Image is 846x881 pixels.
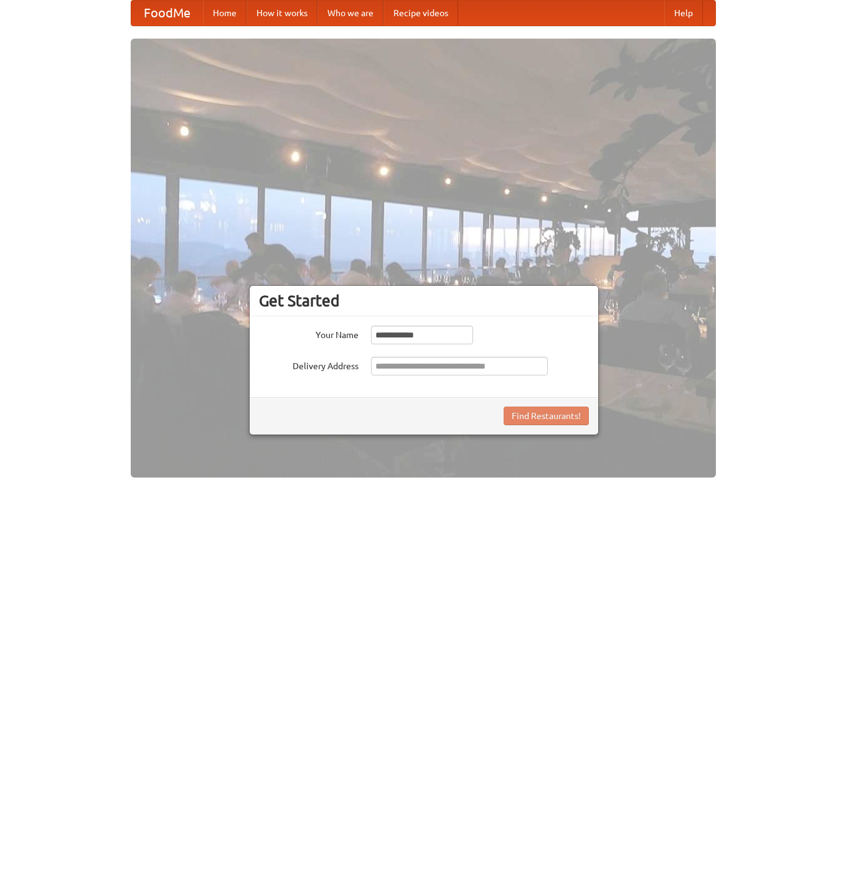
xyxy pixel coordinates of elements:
[259,357,359,372] label: Delivery Address
[203,1,247,26] a: Home
[259,326,359,341] label: Your Name
[383,1,458,26] a: Recipe videos
[259,291,589,310] h3: Get Started
[317,1,383,26] a: Who we are
[664,1,703,26] a: Help
[247,1,317,26] a: How it works
[504,407,589,425] button: Find Restaurants!
[131,1,203,26] a: FoodMe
